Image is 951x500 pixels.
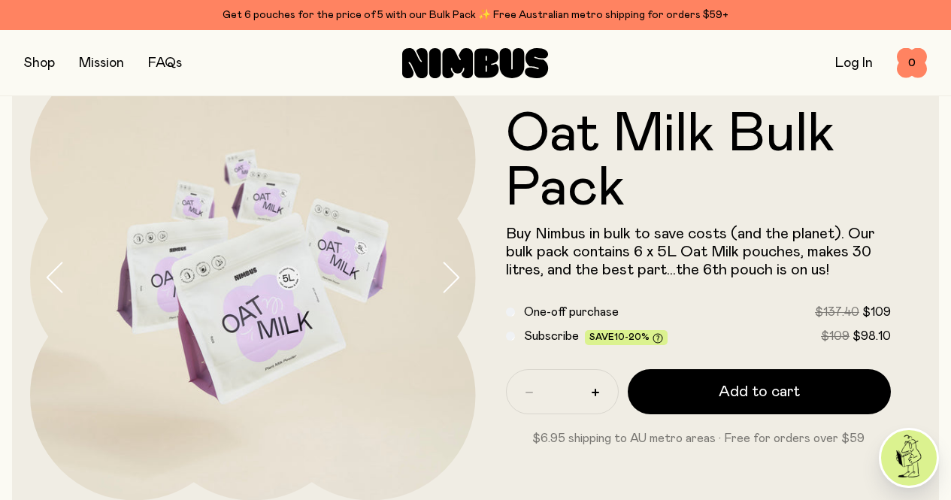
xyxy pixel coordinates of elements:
[719,381,800,402] span: Add to cart
[853,330,891,342] span: $98.10
[897,48,927,78] button: 0
[524,306,619,318] span: One-off purchase
[506,108,892,216] h1: Oat Milk Bulk Pack
[881,430,937,486] img: agent
[815,306,859,318] span: $137.40
[24,6,927,24] div: Get 6 pouches for the price of 5 with our Bulk Pack ✨ Free Australian metro shipping for orders $59+
[821,330,850,342] span: $109
[835,56,873,70] a: Log In
[79,56,124,70] a: Mission
[862,306,891,318] span: $109
[148,56,182,70] a: FAQs
[506,226,874,277] span: Buy Nimbus in bulk to save costs (and the planet). Our bulk pack contains 6 x 5L Oat Milk pouches...
[506,429,892,447] p: $6.95 shipping to AU metro areas · Free for orders over $59
[589,332,663,344] span: Save
[628,369,892,414] button: Add to cart
[614,332,650,341] span: 10-20%
[524,330,579,342] span: Subscribe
